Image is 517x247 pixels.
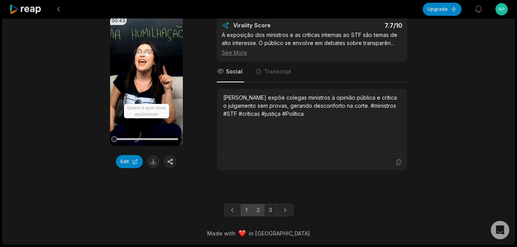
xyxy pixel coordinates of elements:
[116,155,143,168] button: Edit
[241,204,252,216] a: Page 1 is your current page
[252,204,264,216] a: Page 2
[224,204,241,216] a: Previous page
[239,230,246,237] img: heart emoji
[110,17,183,146] video: Your browser does not support mp4 format.
[226,68,243,75] span: Social
[423,3,462,16] button: Upgrade
[223,93,401,118] div: [PERSON_NAME] expõe colegas ministros à opinião pública e critica o julgamento sem provas, gerand...
[217,62,407,82] nav: Tabs
[222,48,402,57] div: See More
[264,68,291,75] span: Transcript
[264,204,277,216] a: Page 3
[276,204,293,216] a: Next page
[222,31,402,57] div: A exposição dos ministros e as críticas internas ao STF são temas de alto interesse. O público se...
[10,229,507,237] div: Made with in [GEOGRAPHIC_DATA]
[224,204,293,216] ul: Pagination
[233,22,316,29] div: Virality Score
[320,22,402,29] div: 7.7 /10
[491,221,509,239] div: Open Intercom Messenger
